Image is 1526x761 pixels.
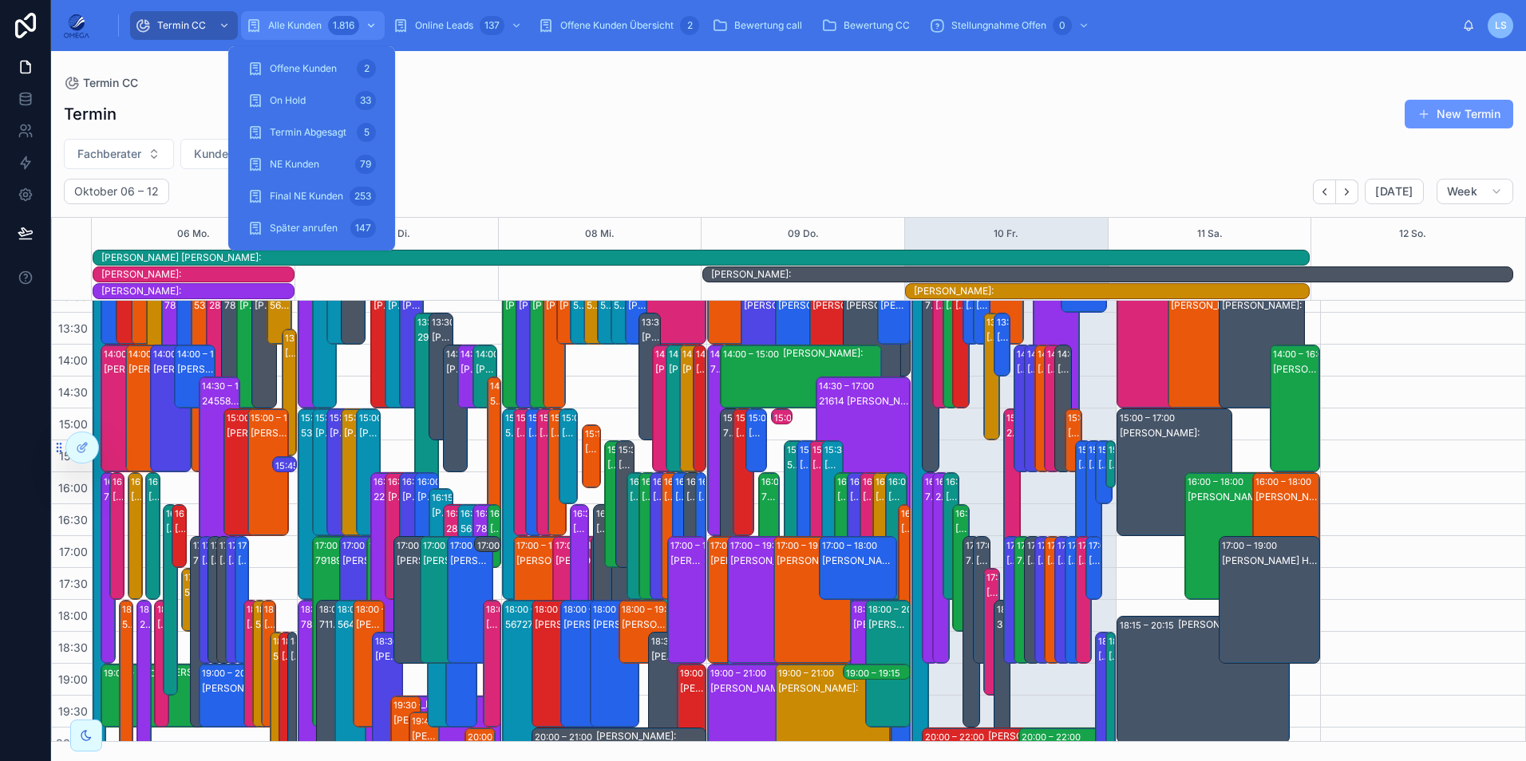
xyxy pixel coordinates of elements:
div: [PERSON_NAME] [PERSON_NAME]: [1171,299,1253,312]
div: 15:00 – 15:15 [772,409,792,425]
div: 15:00 – 17:00 [551,410,610,426]
div: [PERSON_NAME]: [976,299,989,312]
div: 13:00 – 15:00[PERSON_NAME]: [237,282,261,408]
div: 15:00 – 17:00[PERSON_NAME]: [327,409,350,535]
div: [PERSON_NAME]: [749,427,765,440]
div: 15:00 – 16:00 [1068,410,1128,426]
img: App logo [64,13,89,38]
a: Final NE Kunden253 [238,182,385,211]
div: 15:00 – 18:00 [301,410,361,426]
div: 14:00 – 16:00 [655,346,715,362]
div: [PERSON_NAME] [PERSON_NAME]: [476,363,496,376]
div: 56743 [PERSON_NAME]:[PERSON_NAME] [270,299,291,312]
button: Back [1313,179,1336,204]
div: 56567 [PERSON_NAME]:[PERSON_NAME] [600,299,619,312]
div: 14:00 – 16:00 [1058,346,1117,362]
div: 15:30 – 17:30 [800,442,859,458]
div: 14:00 – 16:00[PERSON_NAME] Hannigk [PERSON_NAME]: [444,345,467,471]
div: [PERSON_NAME]: [1017,363,1030,376]
div: 13:00 – 16:0078652 [PERSON_NAME]:[PERSON_NAME] [923,282,939,471]
div: [PERSON_NAME]: [528,427,543,440]
div: 0 [1053,16,1072,35]
div: 15:00 – 18:00 [723,410,783,426]
div: 78652 [PERSON_NAME]:[PERSON_NAME] [925,299,938,312]
div: 13:30 – 14:30 [997,314,1057,330]
div: 13:30 – 15:30[PERSON_NAME]: [984,313,1000,440]
div: 13:00 – 15:00[PERSON_NAME] [PERSON_NAME]: [1168,282,1254,408]
div: 15:00 – 18:0072160 [PERSON_NAME]:[PERSON_NAME] [721,409,741,599]
div: scrollable content [102,8,1462,43]
div: [PERSON_NAME]: [177,363,214,376]
div: 13:00 – 14:00[PERSON_NAME]: [626,282,647,344]
div: 53560 [PERSON_NAME]:[PERSON_NAME] [301,427,321,440]
div: 13:00 – 14:0056567 [PERSON_NAME]:[PERSON_NAME] [611,282,633,344]
span: Bewertung call [734,19,802,32]
div: 14:00 – 16:00[PERSON_NAME]: [101,345,141,471]
div: 15:00 – 17:00[PERSON_NAME]: [1117,409,1231,535]
span: Später anrufen [270,222,338,235]
span: Termin CC [83,75,138,91]
div: [PERSON_NAME] [PERSON_NAME]: [359,427,379,440]
a: Offene Kunden2 [238,54,385,83]
div: 15:30 – 17:30[PERSON_NAME]: [822,441,842,567]
div: 13:00 – 15:00[PERSON_NAME]: [385,282,409,408]
div: 08 Mi. [585,218,615,250]
div: 15:00 – 17:00 [344,410,403,426]
div: 24558 [PERSON_NAME]:[PERSON_NAME] [202,395,239,408]
div: 15:00 – 18:0056427 [PERSON_NAME]:[PERSON_NAME] [503,409,520,599]
div: 13:00 – 15:00[PERSON_NAME]: [943,282,959,408]
a: New Termin [1405,100,1513,128]
div: 15:00 – 16:30[PERSON_NAME]: [559,409,577,503]
div: [PERSON_NAME]: [744,299,797,312]
button: 11 Sa. [1197,218,1223,250]
div: 12:00 – 15:0078652 [PERSON_NAME]:[PERSON_NAME] [298,218,322,408]
button: 06 Mo. [177,218,210,250]
div: [PERSON_NAME]: [682,363,701,376]
div: 21079 [PERSON_NAME]:[PERSON_NAME] [1006,427,1019,440]
div: [PERSON_NAME]: [251,427,287,440]
div: 15:45 – 16:00 [273,457,296,473]
a: Termin CC [130,11,238,40]
div: 14:00 – 16:00 [153,346,213,362]
div: 14:30 – 17:0021614 [PERSON_NAME]:[PERSON_NAME] [816,377,911,535]
div: 14:00 – 16:00 [446,346,506,362]
div: [PERSON_NAME]: [1068,427,1081,440]
div: [PERSON_NAME]: [655,363,674,376]
div: [PERSON_NAME] [PERSON_NAME]: [669,363,687,376]
div: 56567 [PERSON_NAME]:[PERSON_NAME] [614,299,632,312]
div: 13:00 – 15:00[PERSON_NAME]: [252,282,276,408]
div: 72160 [PERSON_NAME]:[PERSON_NAME] [710,363,727,376]
div: 14:00 – 16:00[PERSON_NAME]: [653,345,674,471]
div: 14:00 – 15:00[PERSON_NAME]: [175,345,215,408]
button: Next [1336,179,1358,204]
div: 15:30 – 17:30 [607,442,666,458]
div: [PERSON_NAME]: [955,299,968,312]
div: [PERSON_NAME] [PERSON_NAME]: [128,363,165,376]
div: 13:00 – 14:0056567 [PERSON_NAME]:[PERSON_NAME] [598,282,619,344]
div: 14:00 – 16:00 [1273,346,1333,362]
div: [PERSON_NAME]: [986,331,999,344]
div: 15:00 – 16:00[PERSON_NAME]: [746,409,766,471]
span: Offene Kunden Übersicht [560,19,674,32]
div: [PERSON_NAME]: [104,363,140,376]
div: 15:15 – 16:15 [585,426,642,442]
div: [PERSON_NAME]: [1120,427,1231,440]
div: 13:30 – 15:30[PERSON_NAME]: [429,313,453,440]
span: Termin Abgesagt [270,126,346,139]
div: 21614 [PERSON_NAME]:[PERSON_NAME] [819,395,910,408]
div: 13:00 – 15:00[PERSON_NAME]: [516,282,538,408]
div: 13:00 – 15:00[PERSON_NAME] [PERSON_NAME]: [544,282,565,408]
a: Bewertung CC [816,11,921,40]
span: [DATE] [1375,184,1413,199]
span: On Hold [270,94,306,107]
div: [PERSON_NAME] [PERSON_NAME]: [546,299,564,312]
div: [PERSON_NAME]: [540,427,554,440]
div: [PERSON_NAME]: [778,299,831,312]
div: 15:00 – 17:00[PERSON_NAME] [PERSON_NAME]: [357,409,380,535]
div: [PERSON_NAME] [PERSON_NAME]: [559,299,578,312]
a: Später anrufen147 [238,214,385,242]
div: [PERSON_NAME]: [812,299,865,312]
div: 14:30 – 17:30 [202,378,261,394]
